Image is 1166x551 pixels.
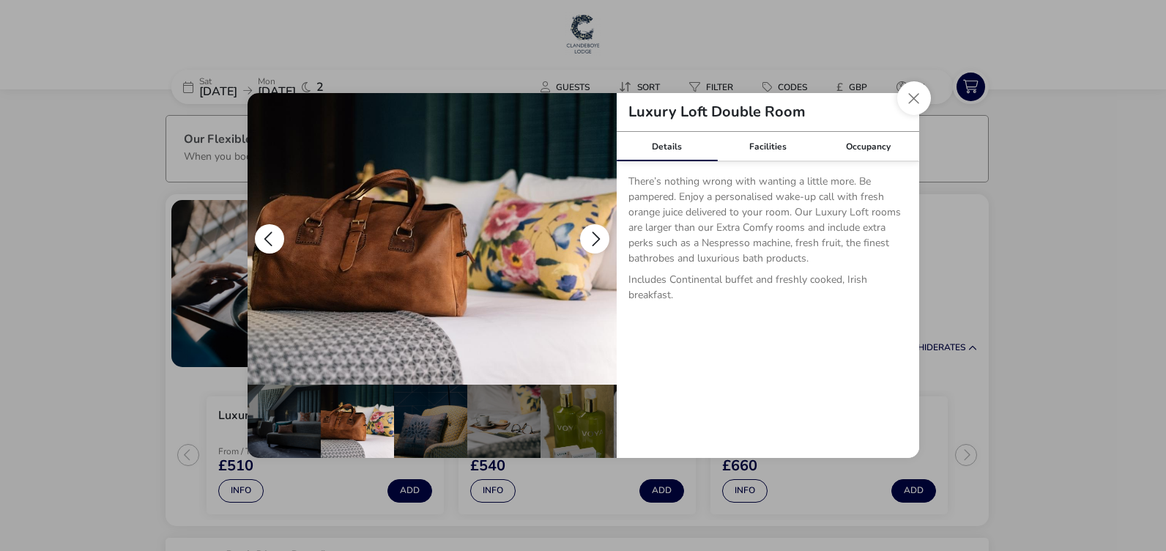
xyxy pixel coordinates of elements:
div: Details [617,132,718,161]
h2: Luxury Loft Double Room [617,105,817,119]
p: Includes Continental buffet and freshly cooked, Irish breakfast. [628,272,907,308]
div: details [248,93,919,458]
p: There’s nothing wrong with wanting a little more. Be pampered. Enjoy a personalised wake-up call ... [628,174,907,272]
button: Close dialog [897,81,931,115]
div: Occupancy [818,132,919,161]
img: 40511f0639478a42d796807b35d24a7d2a2c92907d4bfbb5e096bd93bb6c112e [248,93,617,385]
div: Facilities [717,132,818,161]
